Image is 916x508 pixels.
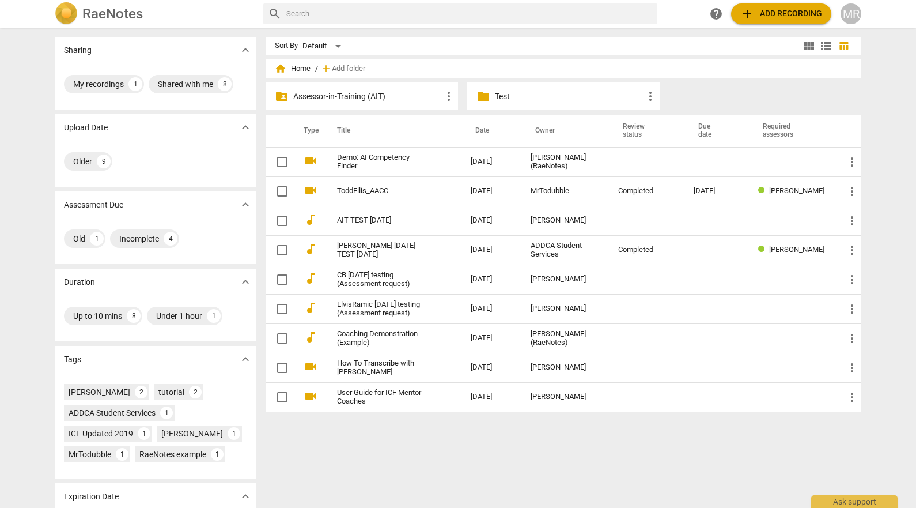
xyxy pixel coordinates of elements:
[69,428,133,439] div: ICF Updated 2019
[73,233,85,244] div: Old
[819,39,833,53] span: view_list
[845,332,859,345] span: more_vert
[55,2,254,25] a: LogoRaeNotes
[694,187,740,195] div: [DATE]
[275,63,286,74] span: home
[521,115,609,147] th: Owner
[239,121,252,134] span: expand_more
[239,275,252,289] span: expand_more
[304,213,317,227] span: audiotrack
[337,187,429,195] a: ToddEllis_AACC
[461,235,521,265] td: [DATE]
[644,89,657,103] span: more_vert
[237,488,254,505] button: Show more
[158,386,184,398] div: tutorial
[709,7,723,21] span: help
[845,243,859,257] span: more_vert
[218,77,232,91] div: 8
[461,323,521,353] td: [DATE]
[337,330,429,347] a: Coaching Demonstration (Example)
[461,176,521,206] td: [DATE]
[706,3,726,24] a: Help
[845,273,859,287] span: more_vert
[461,294,521,323] td: [DATE]
[618,246,675,254] div: Completed
[531,330,600,347] div: [PERSON_NAME] (RaeNotes)
[461,353,521,382] td: [DATE]
[304,242,317,256] span: audiotrack
[817,37,835,55] button: List view
[749,115,836,147] th: Required assessors
[138,427,150,440] div: 1
[286,5,653,23] input: Search
[239,490,252,503] span: expand_more
[841,3,861,24] button: MR
[237,351,254,368] button: Show more
[337,153,429,171] a: Demo: AI Competency Finder
[531,153,600,171] div: [PERSON_NAME] (RaeNotes)
[337,271,429,288] a: CB [DATE] testing (Assessment request)
[800,37,817,55] button: Tile view
[337,300,429,318] a: ElvisRamic [DATE] testing (Assessment request)
[239,43,252,57] span: expand_more
[835,37,852,55] button: Table view
[304,330,317,344] span: audiotrack
[160,407,173,419] div: 1
[156,310,202,322] div: Under 1 hour
[237,119,254,136] button: Show more
[476,89,490,103] span: folder
[237,42,254,59] button: Show more
[237,273,254,291] button: Show more
[531,393,600,401] div: [PERSON_NAME]
[304,183,317,197] span: videocam
[82,6,143,22] h2: RaeNotes
[237,196,254,213] button: Show more
[337,216,429,225] a: AIT TEST [DATE]
[64,491,119,503] p: Expiration Date
[461,115,521,147] th: Date
[304,154,317,168] span: videocam
[684,115,749,147] th: Due date
[618,187,675,195] div: Completed
[228,427,240,440] div: 1
[337,242,429,259] a: [PERSON_NAME] [DATE] TEST [DATE]
[531,304,600,313] div: [PERSON_NAME]
[64,44,92,57] p: Sharing
[769,245,824,254] span: [PERSON_NAME]
[127,309,141,323] div: 8
[531,187,600,195] div: MrTodubble
[531,275,600,284] div: [PERSON_NAME]
[64,353,81,366] p: Tags
[461,265,521,294] td: [DATE]
[461,382,521,412] td: [DATE]
[337,389,429,406] a: User Guide for ICF Mentor Coaches
[845,214,859,228] span: more_vert
[90,232,104,246] div: 1
[164,232,177,246] div: 4
[158,78,213,90] div: Shared with me
[332,65,365,73] span: Add folder
[275,89,289,103] span: folder_shared
[304,301,317,315] span: audiotrack
[461,147,521,176] td: [DATE]
[64,122,108,134] p: Upload Date
[802,39,816,53] span: view_module
[293,91,442,103] p: Assessor-in-Training (AIT)
[64,199,123,211] p: Assessment Due
[268,7,282,21] span: search
[116,448,128,461] div: 1
[323,115,461,147] th: Title
[531,363,600,372] div: [PERSON_NAME]
[275,63,311,74] span: Home
[740,7,822,21] span: Add recording
[139,449,206,460] div: RaeNotes example
[55,2,78,25] img: Logo
[811,495,898,508] div: Ask support
[69,407,156,419] div: ADDCA Student Services
[239,198,252,212] span: expand_more
[758,186,769,195] span: Review status: completed
[135,386,147,398] div: 2
[740,7,754,21] span: add
[845,155,859,169] span: more_vert
[495,91,644,103] p: Test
